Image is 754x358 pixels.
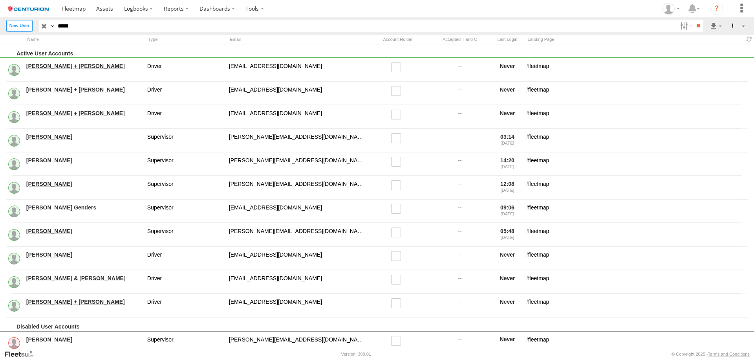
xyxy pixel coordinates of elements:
[146,179,225,196] div: Supervisor
[660,3,683,15] div: John Maglantay
[26,275,142,282] a: [PERSON_NAME] & [PERSON_NAME]
[146,132,225,149] div: Supervisor
[525,36,741,43] div: Landing Page
[6,20,33,31] label: Create New User
[146,61,225,78] div: Driver
[228,203,365,220] div: s.genders@centurion.net.au
[146,335,225,352] div: Supervisor
[146,250,225,267] div: Driver
[25,36,143,43] div: Name
[146,297,225,314] div: Driver
[525,132,748,149] div: fleetmap
[492,132,522,149] div: 03:14 [DATE]
[26,157,142,164] a: [PERSON_NAME]
[26,228,142,235] a: [PERSON_NAME]
[8,6,49,11] img: logo.svg
[26,133,142,140] a: [PERSON_NAME]
[677,20,694,31] label: Search Filter Options
[710,2,723,15] i: ?
[368,36,427,43] div: Account Holder
[146,226,225,243] div: Supervisor
[228,85,365,102] div: jeffshane@gmail.com
[4,350,40,358] a: Visit our Website
[228,274,365,290] div: driver.267698@centurion.net.au
[430,36,489,43] div: Has user accepted Terms and Conditions
[525,226,748,243] div: fleetmap
[492,156,522,173] div: 14:20 [DATE]
[525,297,748,314] div: fleetmap
[146,85,225,102] div: Driver
[228,61,365,78] div: heath@gmail.com
[26,204,142,211] a: [PERSON_NAME] Genders
[391,62,405,72] label: Read only
[391,157,405,167] label: Read only
[341,352,371,356] div: Version: 308.01
[146,156,225,173] div: Supervisor
[26,251,142,258] a: [PERSON_NAME]
[26,62,142,70] a: [PERSON_NAME] + [PERSON_NAME]
[228,132,365,149] div: s.bolay@centurion.net.au
[709,20,723,31] label: Export results as...
[525,250,748,267] div: fleetmap
[26,298,142,305] a: [PERSON_NAME] + [PERSON_NAME]
[228,335,365,352] div: s.kelly@centurion.net.au
[228,250,365,267] div: driver.267514@centurion.net.au
[525,156,748,173] div: fleetmap
[228,297,365,314] div: shanewarr@gmail.com
[26,180,142,187] a: [PERSON_NAME]
[391,133,405,143] label: Read only
[391,180,405,190] label: Read only
[391,275,405,285] label: Read only
[492,203,522,220] div: 09:06 [DATE]
[492,179,522,196] div: 12:08 [DATE]
[525,274,748,290] div: fleetmap
[146,274,225,290] div: Driver
[26,336,142,343] a: [PERSON_NAME]
[745,36,754,43] span: Refresh
[391,336,405,346] label: Read only
[228,36,365,43] div: Email
[228,179,365,196] div: s.christopher@centurion.net.au
[672,352,750,356] div: © Copyright 2025 -
[708,352,750,356] a: Terms and Conditions
[228,226,365,243] div: s.harding@centurion.net.au
[492,226,522,243] div: 05:48 [DATE]
[525,203,748,220] div: fleetmap
[391,298,405,308] label: Read only
[26,110,142,117] a: [PERSON_NAME] + [PERSON_NAME]
[525,335,748,352] div: fleetmap
[525,179,748,196] div: fleetmap
[525,108,748,125] div: fleetmap
[146,108,225,125] div: Driver
[525,85,748,102] div: fleetmap
[26,86,142,93] a: [PERSON_NAME] + [PERSON_NAME]
[146,36,225,43] div: Type
[228,156,365,173] div: s.brandsma@centurion.net.au
[391,110,405,119] label: Read only
[391,86,405,96] label: Read only
[146,203,225,220] div: Supervisor
[525,61,748,78] div: fleetmap
[49,20,55,31] label: Search Query
[391,251,405,261] label: Read only
[391,228,405,237] label: Read only
[391,204,405,214] label: Read only
[228,108,365,125] div: leightons@gmail.com
[492,36,522,43] div: Last Login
